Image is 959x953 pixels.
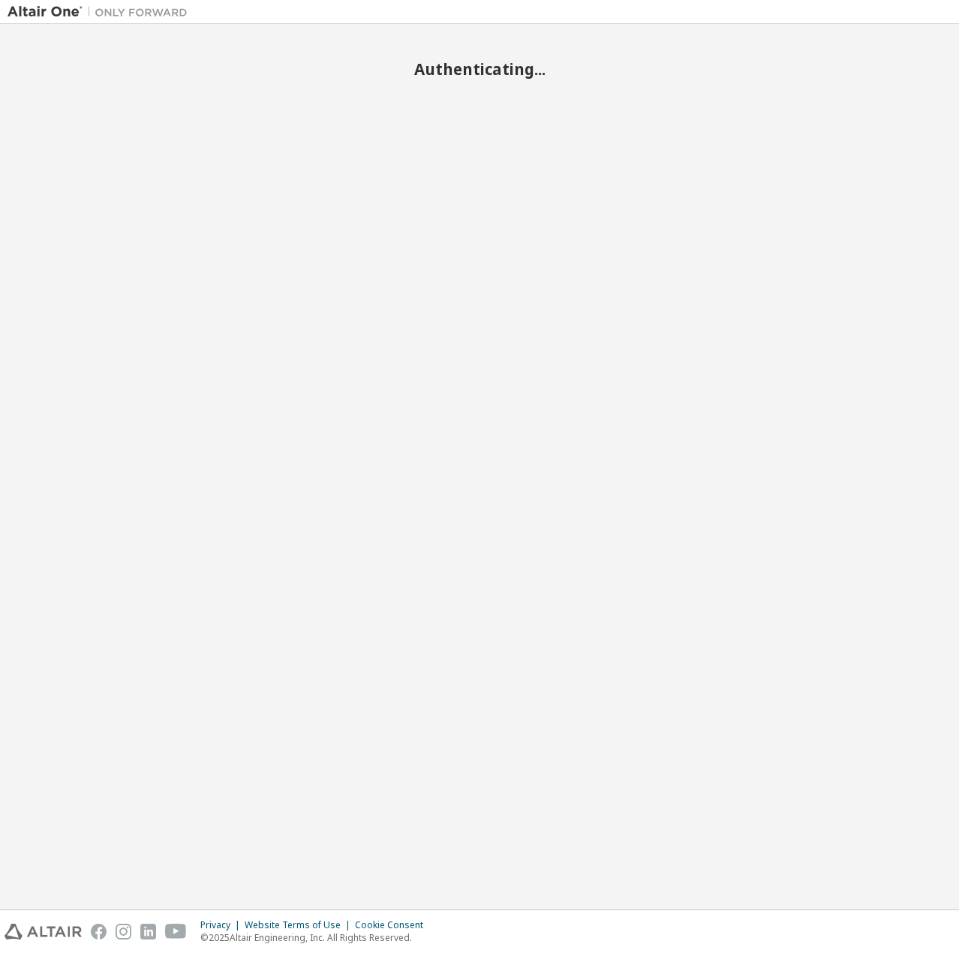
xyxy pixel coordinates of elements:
h2: Authenticating... [8,59,951,79]
div: Cookie Consent [355,919,432,931]
img: Altair One [8,5,195,20]
div: Website Terms of Use [245,919,355,931]
p: © 2025 Altair Engineering, Inc. All Rights Reserved. [200,931,432,944]
div: Privacy [200,919,245,931]
img: altair_logo.svg [5,924,82,939]
img: facebook.svg [91,924,107,939]
img: instagram.svg [116,924,131,939]
img: youtube.svg [165,924,187,939]
img: linkedin.svg [140,924,156,939]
